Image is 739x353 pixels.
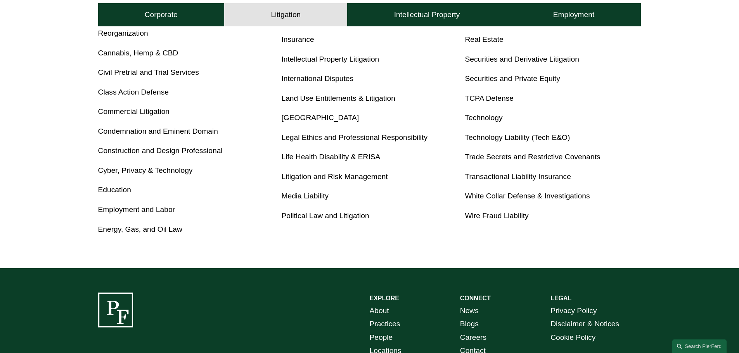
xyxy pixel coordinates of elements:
[282,212,369,220] a: Political Law and Litigation
[465,55,579,63] a: Securities and Derivative Litigation
[465,133,570,141] a: Technology Liability (Tech E&O)
[460,304,479,318] a: News
[282,114,359,122] a: [GEOGRAPHIC_DATA]
[98,68,199,76] a: Civil Pretrial and Trial Services
[465,212,528,220] a: Wire Fraud Liability
[465,192,590,200] a: White Collar Defense & Investigations
[98,127,218,135] a: Condemnation and Eminent Domain
[550,295,571,301] strong: LEGAL
[370,304,389,318] a: About
[465,35,503,43] a: Real Estate
[465,153,600,161] a: Trade Secrets and Restrictive Covenants
[145,10,178,19] h4: Corporate
[672,339,727,353] a: Search this site
[460,295,491,301] strong: CONNECT
[282,74,354,83] a: International Disputes
[550,304,597,318] a: Privacy Policy
[98,107,170,115] a: Commercial Litigation
[553,10,595,19] h4: Employment
[394,10,460,19] h4: Intellectual Property
[370,317,400,331] a: Practices
[282,153,381,161] a: Life Health Disability & ERISA
[465,172,571,181] a: Transactional Liability Insurance
[460,317,479,331] a: Blogs
[550,331,595,344] a: Cookie Policy
[465,114,502,122] a: Technology
[98,88,169,96] a: Class Action Defense
[460,331,486,344] a: Careers
[282,35,314,43] a: Insurance
[271,10,301,19] h4: Litigation
[370,295,399,301] strong: EXPLORE
[465,94,514,102] a: TCPA Defense
[282,55,379,63] a: Intellectual Property Litigation
[98,166,193,174] a: Cyber, Privacy & Technology
[282,94,395,102] a: Land Use Entitlements & Litigation
[465,74,560,83] a: Securities and Private Equity
[550,317,619,331] a: Disclaimer & Notices
[98,186,131,194] a: Education
[282,192,329,200] a: Media Liability
[98,225,182,233] a: Energy, Gas, and Oil Law
[98,146,223,155] a: Construction and Design Professional
[98,205,175,214] a: Employment and Labor
[370,331,393,344] a: People
[282,172,388,181] a: Litigation and Risk Management
[98,49,178,57] a: Cannabis, Hemp & CBD
[282,133,428,141] a: Legal Ethics and Professional Responsibility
